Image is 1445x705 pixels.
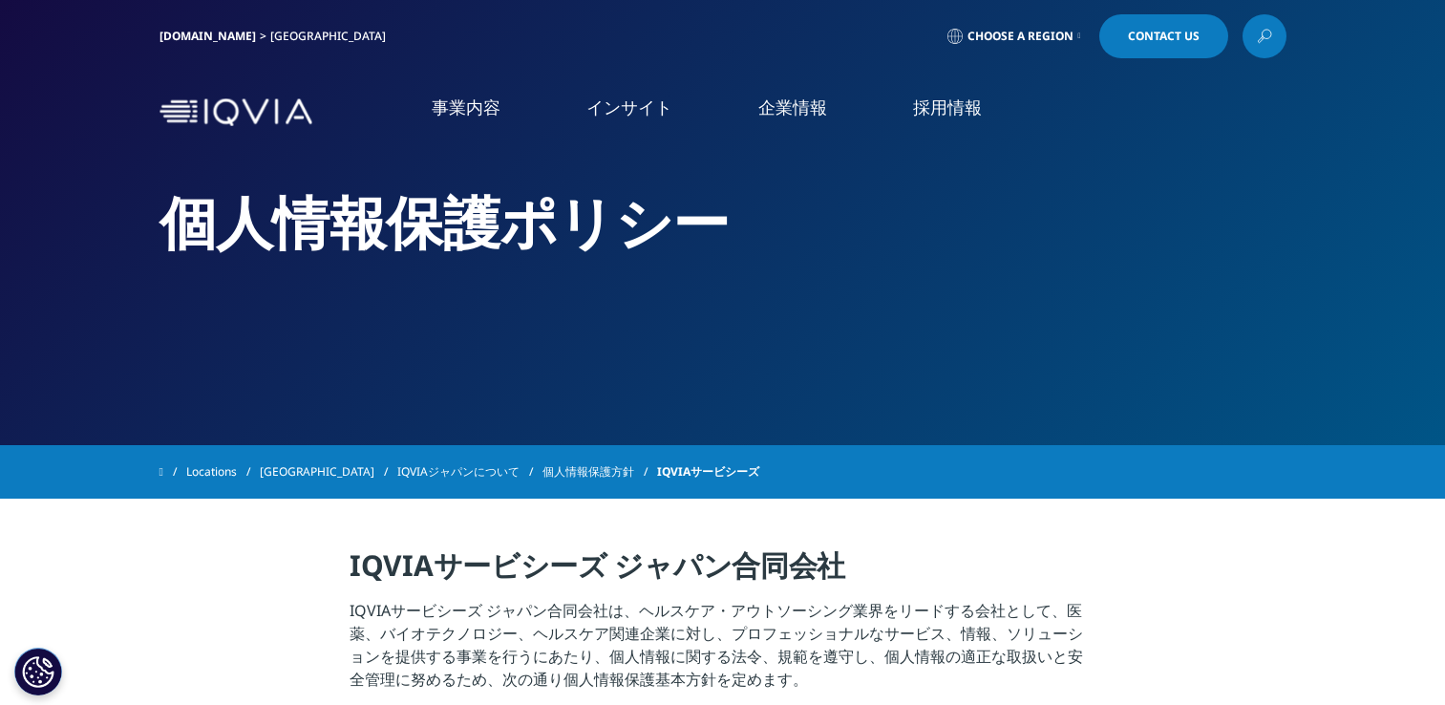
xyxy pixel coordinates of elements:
[159,28,256,44] a: [DOMAIN_NAME]
[350,599,1095,702] p: IQVIAサービシーズ ジャパン合同会社は、ヘルスケア・アウトソーシング業界をリードする会社として、医薬、バイオテクノロジー、ヘルスケア関連企業に対し、プロフェッショナルなサービス、情報、ソリュ...
[350,546,1095,599] h4: IQVIAサービシーズ ジャパン合同会社
[1128,31,1200,42] span: Contact Us
[397,455,542,489] a: IQVIAジャパンについて
[913,96,982,119] a: 採用情報
[967,29,1073,44] span: Choose a Region
[586,96,672,119] a: インサイト
[1099,14,1228,58] a: Contact Us
[260,455,397,489] a: [GEOGRAPHIC_DATA]
[14,648,62,695] button: Cookie 設定
[270,29,393,44] div: [GEOGRAPHIC_DATA]
[320,67,1286,158] nav: Primary
[657,455,759,489] span: IQVIAサービシーズ
[159,186,1286,258] h2: 個人情報保護ポリシー
[186,455,260,489] a: Locations
[542,455,657,489] a: 個人情報保護方針
[432,96,500,119] a: 事業内容
[758,96,827,119] a: 企業情報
